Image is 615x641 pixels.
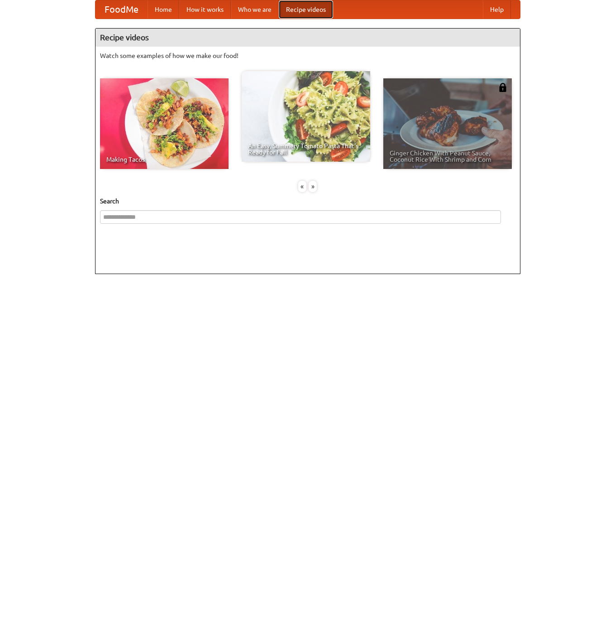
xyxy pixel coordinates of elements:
h5: Search [100,197,515,206]
a: Home [148,0,179,19]
img: 483408.png [498,83,507,92]
a: Making Tacos [100,78,229,169]
span: An Easy, Summery Tomato Pasta That's Ready for Fall [248,143,364,155]
p: Watch some examples of how we make our food! [100,51,515,60]
a: How it works [179,0,231,19]
div: « [298,181,306,192]
a: An Easy, Summery Tomato Pasta That's Ready for Fall [242,71,370,162]
h4: Recipe videos [95,29,520,47]
div: » [309,181,317,192]
a: FoodMe [95,0,148,19]
a: Who we are [231,0,279,19]
a: Recipe videos [279,0,333,19]
a: Help [483,0,511,19]
span: Making Tacos [106,156,222,163]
